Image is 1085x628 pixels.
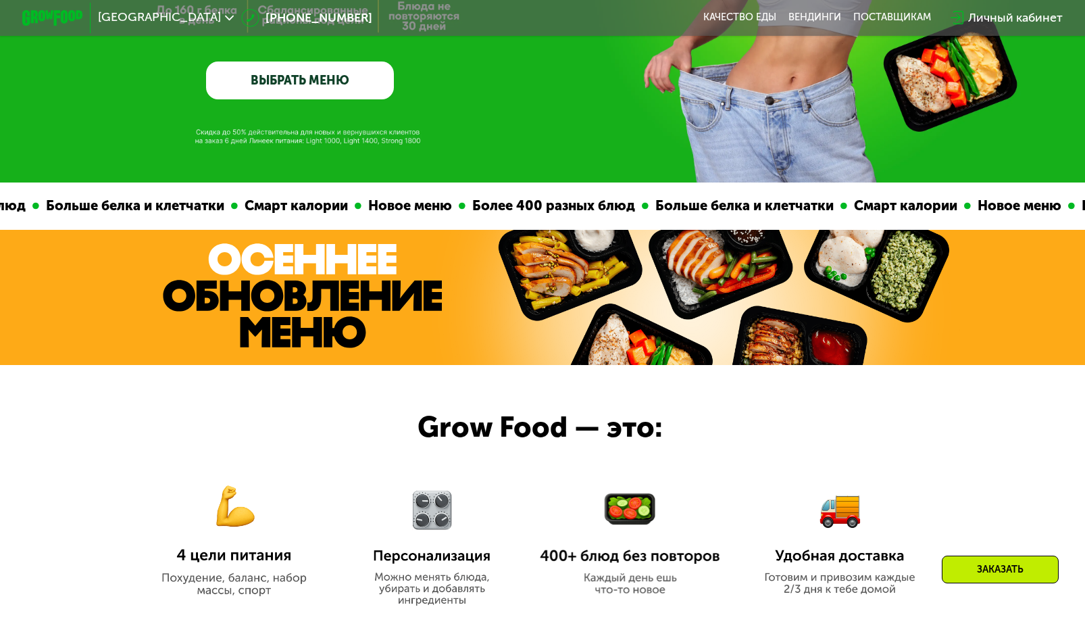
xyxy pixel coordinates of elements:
a: [PHONE_NUMBER] [241,9,372,27]
div: Более 400 разных блюд [460,195,636,216]
div: Заказать [942,556,1059,583]
div: Больше белка и клетчатки [34,195,226,216]
div: поставщикам [853,11,931,24]
div: Grow Food — это: [418,406,705,449]
div: Смарт калории [232,195,349,216]
div: Личный кабинет [968,9,1063,27]
div: Смарт калории [842,195,959,216]
a: ВЫБРАТЬ МЕНЮ [206,62,394,99]
span: [GEOGRAPHIC_DATA] [98,11,221,24]
a: Вендинги [788,11,841,24]
div: Больше белка и клетчатки [643,195,835,216]
div: Новое меню [965,195,1063,216]
a: Качество еды [703,11,776,24]
div: Новое меню [356,195,453,216]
